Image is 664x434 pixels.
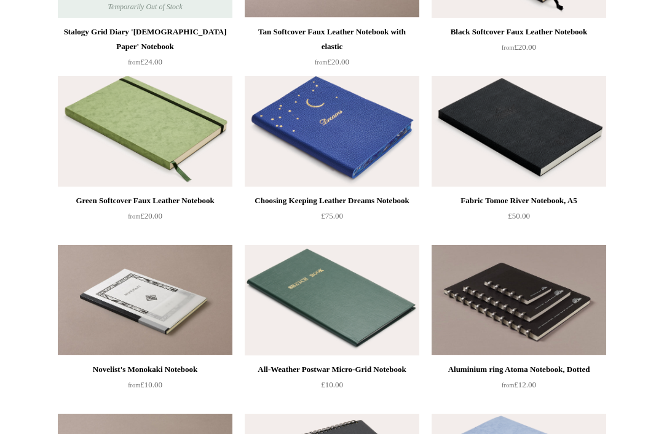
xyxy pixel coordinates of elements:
[432,76,606,187] a: Fabric Tomoe River Notebook, A5 Fabric Tomoe River Notebook, A5
[435,25,603,39] div: Black Softcover Faux Leather Notebook
[432,193,606,244] a: Fabric Tomoe River Notebook, A5 £50.00
[435,362,603,377] div: Aluminium ring Atoma Notebook, Dotted
[502,382,514,389] span: from
[58,76,232,187] a: Green Softcover Faux Leather Notebook Green Softcover Faux Leather Notebook
[61,362,229,377] div: Novelist's Monokaki Notebook
[321,380,343,389] span: £10.00
[58,362,232,413] a: Novelist's Monokaki Notebook from£10.00
[58,25,232,75] a: Stalogy Grid Diary '[DEMOGRAPHIC_DATA] Paper' Notebook from£24.00
[128,59,140,66] span: from
[245,76,419,187] img: Choosing Keeping Leather Dreams Notebook
[58,76,232,187] img: Green Softcover Faux Leather Notebook
[61,193,229,208] div: Green Softcover Faux Leather Notebook
[128,382,140,389] span: from
[315,57,349,66] span: £20.00
[432,245,606,355] img: Aluminium ring Atoma Notebook, Dotted
[245,245,419,355] img: All-Weather Postwar Micro-Grid Notebook
[61,25,229,54] div: Stalogy Grid Diary '[DEMOGRAPHIC_DATA] Paper' Notebook
[435,193,603,208] div: Fabric Tomoe River Notebook, A5
[432,76,606,187] img: Fabric Tomoe River Notebook, A5
[245,25,419,75] a: Tan Softcover Faux Leather Notebook with elastic from£20.00
[128,57,162,66] span: £24.00
[432,362,606,413] a: Aluminium ring Atoma Notebook, Dotted from£12.00
[432,25,606,75] a: Black Softcover Faux Leather Notebook from£20.00
[502,44,514,51] span: from
[432,245,606,355] a: Aluminium ring Atoma Notebook, Dotted Aluminium ring Atoma Notebook, Dotted
[245,76,419,187] a: Choosing Keeping Leather Dreams Notebook Choosing Keeping Leather Dreams Notebook
[248,25,416,54] div: Tan Softcover Faux Leather Notebook with elastic
[248,362,416,377] div: All-Weather Postwar Micro-Grid Notebook
[58,193,232,244] a: Green Softcover Faux Leather Notebook from£20.00
[245,193,419,244] a: Choosing Keeping Leather Dreams Notebook £75.00
[248,193,416,208] div: Choosing Keeping Leather Dreams Notebook
[508,211,530,220] span: £50.00
[245,362,419,413] a: All-Weather Postwar Micro-Grid Notebook £10.00
[315,59,327,66] span: from
[245,245,419,355] a: All-Weather Postwar Micro-Grid Notebook All-Weather Postwar Micro-Grid Notebook
[128,380,162,389] span: £10.00
[128,211,162,220] span: £20.00
[321,211,343,220] span: £75.00
[502,42,536,52] span: £20.00
[58,245,232,355] img: Novelist's Monokaki Notebook
[58,245,232,355] a: Novelist's Monokaki Notebook Novelist's Monokaki Notebook
[128,213,140,220] span: from
[502,380,536,389] span: £12.00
